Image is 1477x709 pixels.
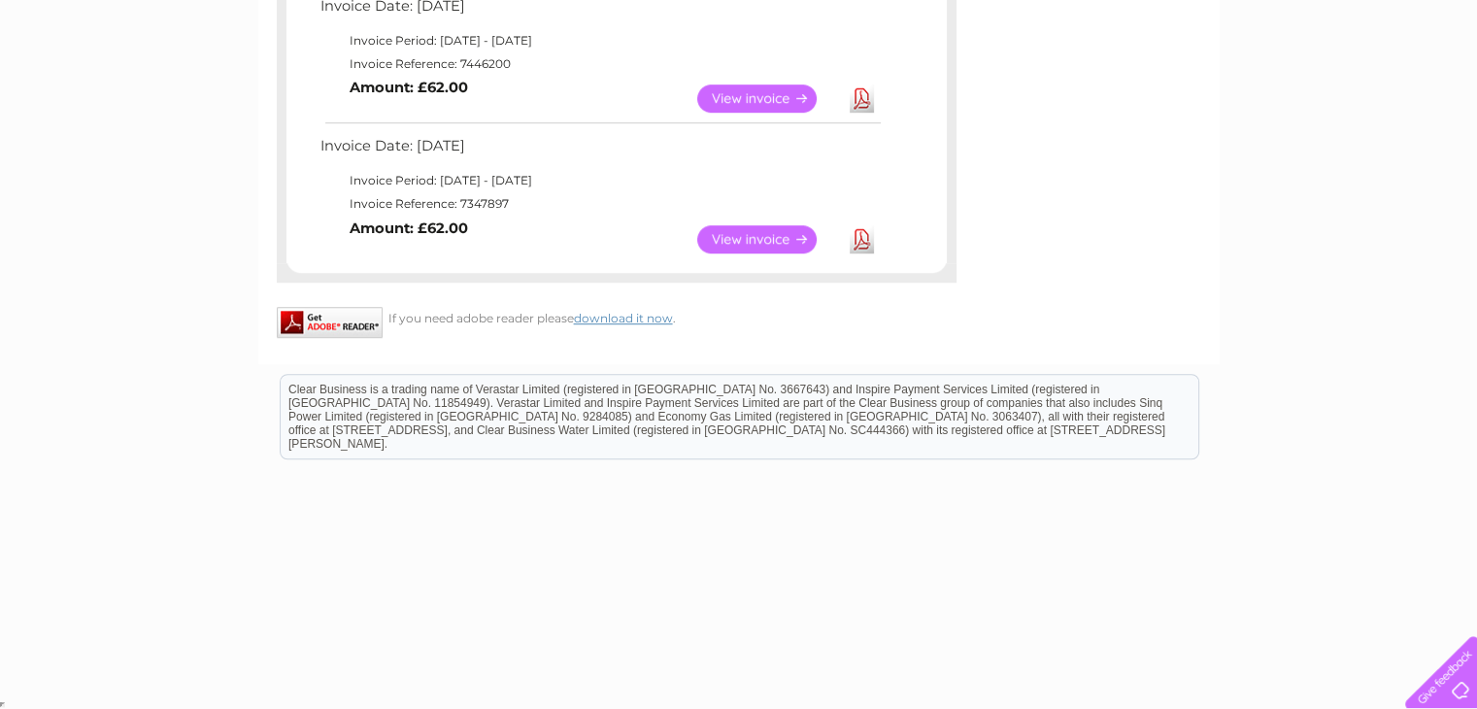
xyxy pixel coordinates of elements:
img: logo.png [51,51,151,110]
a: download it now [574,311,673,325]
a: Download [850,225,874,253]
a: Telecoms [1238,83,1296,97]
a: Log out [1413,83,1459,97]
a: Energy [1184,83,1226,97]
b: Amount: £62.00 [350,79,468,96]
a: View [697,225,840,253]
a: View [697,84,840,113]
div: Clear Business is a trading name of Verastar Limited (registered in [GEOGRAPHIC_DATA] No. 3667643... [281,11,1198,94]
a: Contact [1348,83,1395,97]
a: 0333 014 3131 [1111,10,1245,34]
td: Invoice Reference: 7347897 [316,192,884,216]
b: Amount: £62.00 [350,219,468,237]
td: Invoice Date: [DATE] [316,133,884,169]
td: Invoice Reference: 7446200 [316,52,884,76]
td: Invoice Period: [DATE] - [DATE] [316,29,884,52]
a: Download [850,84,874,113]
td: Invoice Period: [DATE] - [DATE] [316,169,884,192]
a: Water [1135,83,1172,97]
a: Blog [1308,83,1336,97]
div: If you need adobe reader please . [277,307,957,325]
